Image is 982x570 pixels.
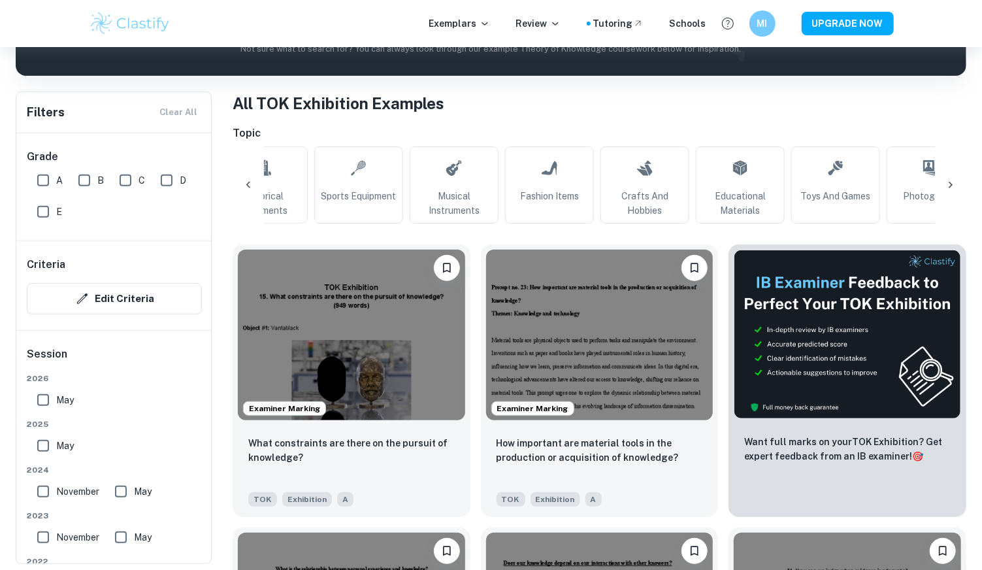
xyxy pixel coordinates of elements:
[233,92,966,115] h1: All TOK Exhibition Examples
[180,173,186,188] span: D
[434,538,460,564] button: Bookmark
[134,484,152,499] span: May
[248,436,455,465] p: What constraints are there on the pursuit of knowledge?
[497,436,703,465] p: How important are material tools in the production or acquisition of knowledge?
[337,492,353,507] span: A
[930,538,956,564] button: Bookmark
[429,16,490,31] p: Exemplars
[802,12,894,35] button: UPGRADE NOW
[244,403,325,414] span: Examiner Marking
[282,492,332,507] span: Exhibition
[27,464,202,476] span: 2024
[134,530,152,545] span: May
[497,492,525,507] span: TOK
[27,149,202,165] h6: Grade
[27,510,202,522] span: 2023
[416,189,493,218] span: Musical Instruments
[56,530,99,545] span: November
[434,255,460,281] button: Bookmark
[238,250,465,420] img: TOK Exhibition example thumbnail: What constraints are there on the pursui
[56,173,63,188] span: A
[516,16,561,31] p: Review
[56,393,74,407] span: May
[139,173,145,188] span: C
[56,205,62,219] span: E
[27,373,202,384] span: 2026
[27,418,202,430] span: 2025
[89,10,172,37] img: Clastify logo
[492,403,574,414] span: Examiner Marking
[27,346,202,373] h6: Session
[755,16,770,31] h6: MI
[585,492,602,507] span: A
[27,257,65,273] h6: Criteria
[97,173,104,188] span: B
[728,244,966,517] a: ThumbnailWant full marks on yourTOK Exhibition? Get expert feedback from an IB examiner!
[912,451,923,461] span: 🎯
[606,189,683,218] span: Crafts and Hobbies
[233,244,470,517] a: Examiner MarkingBookmarkWhat constraints are there on the pursuit of knowledge?TOKExhibitionA
[531,492,580,507] span: Exhibition
[233,126,966,141] h6: Topic
[27,556,202,567] span: 2022
[486,250,713,420] img: TOK Exhibition example thumbnail: How important are material tools in the
[717,12,739,35] button: Help and Feedback
[734,250,961,419] img: Thumbnail
[321,189,397,203] span: Sports Equipment
[681,255,708,281] button: Bookmark
[702,189,779,218] span: Educational Materials
[56,484,99,499] span: November
[27,283,202,314] button: Edit Criteria
[520,189,579,203] span: Fashion Items
[904,189,959,203] span: Photographs
[749,10,776,37] button: MI
[26,42,956,56] p: Not sure what to search for? You can always look through our example Theory of Knowledge coursewo...
[56,439,74,453] span: May
[670,16,706,31] a: Schools
[593,16,644,31] a: Tutoring
[248,492,277,507] span: TOK
[27,103,65,122] h6: Filters
[744,435,951,463] p: Want full marks on your TOK Exhibition ? Get expert feedback from an IB examiner!
[801,189,871,203] span: Toys and Games
[481,244,719,517] a: Examiner MarkingBookmarkHow important are material tools in the production or acquisition of know...
[681,538,708,564] button: Bookmark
